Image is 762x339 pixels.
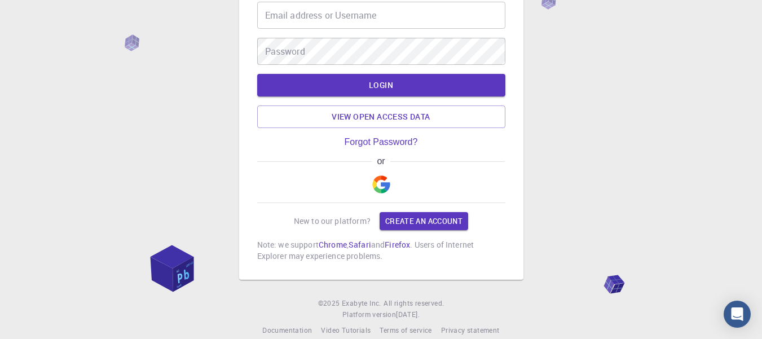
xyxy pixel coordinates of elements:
a: Forgot Password? [345,137,418,147]
a: [DATE]. [396,309,420,320]
a: View open access data [257,105,505,128]
span: [DATE] . [396,310,420,319]
a: Video Tutorials [321,325,371,336]
span: © 2025 [318,298,342,309]
span: Exabyte Inc. [342,298,381,307]
img: Google [372,175,390,193]
a: Safari [349,239,371,250]
span: Video Tutorials [321,325,371,334]
div: Open Intercom Messenger [724,301,751,328]
span: Documentation [262,325,312,334]
a: Create an account [380,212,468,230]
a: Chrome [319,239,347,250]
span: Privacy statement [441,325,500,334]
span: Platform version [342,309,396,320]
a: Firefox [385,239,410,250]
p: New to our platform? [294,215,371,227]
a: Exabyte Inc. [342,298,381,309]
span: or [372,156,390,166]
span: Terms of service [380,325,431,334]
a: Documentation [262,325,312,336]
button: LOGIN [257,74,505,96]
a: Privacy statement [441,325,500,336]
span: All rights reserved. [384,298,444,309]
p: Note: we support , and . Users of Internet Explorer may experience problems. [257,239,505,262]
a: Terms of service [380,325,431,336]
